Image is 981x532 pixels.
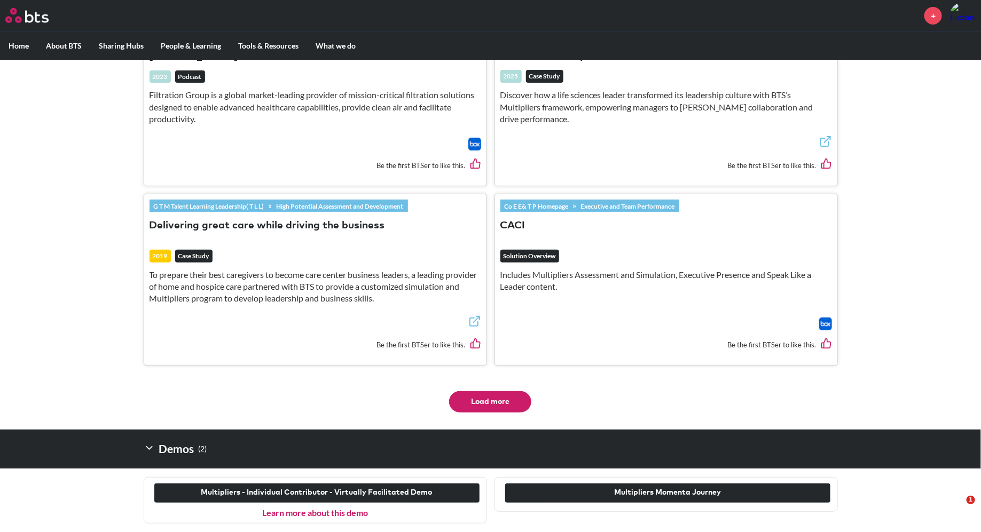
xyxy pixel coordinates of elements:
div: Be the first BTSer to like this. [150,150,481,180]
div: 2019 [150,250,171,263]
em: Podcast [175,70,205,83]
img: BTS Logo [5,8,49,23]
img: Luciana de Camargo Pereira [950,3,976,28]
a: Learn more about this demo [262,507,368,518]
div: 2023 [150,70,171,83]
a: + [924,7,942,25]
label: Sharing Hubs [90,32,152,60]
label: About BTS [37,32,90,60]
a: Co E E& T P Homepage [500,200,573,212]
em: Solution Overview [500,250,559,263]
p: Discover how a life sciences leader transformed its leadership culture with BTS’s Multipliers fra... [500,89,832,125]
button: Delivering great care while driving the business [150,219,385,233]
button: Load more [449,391,531,412]
h2: Demos [144,438,207,459]
img: Box logo [468,138,481,150]
a: Download file from Box [468,138,481,150]
label: People & Learning [152,32,230,60]
span: 1 [967,496,975,504]
img: Box logo [819,317,832,330]
em: Case Study [526,70,563,83]
label: Tools & Resources [230,32,307,60]
em: Case Study [175,250,213,263]
button: Multipliers - Individual Contributor - Virtually Facilitated Demo [154,483,480,503]
label: What we do [307,32,364,60]
p: Includes Multipliers Assessment and Simulation, Executive Presence and Speak Like a Leader content. [500,269,832,293]
p: Filtration Group is a global market-leading provider of mission-critical filtration solutions des... [150,89,481,125]
a: Go home [5,8,68,23]
p: To prepare their best caregivers to become care center business leaders, a leading provider of ho... [150,269,481,305]
a: External link [468,315,481,330]
a: External link [819,135,832,150]
button: Multipliers Momenta Journey [505,483,830,503]
a: High Potential Assessment and Development [272,200,408,212]
div: Be the first BTSer to like this. [500,150,832,180]
a: Download file from Box [819,317,832,330]
small: ( 2 ) [199,442,207,456]
a: Executive and Team Performance [577,200,679,212]
div: Be the first BTSer to like this. [150,330,481,360]
div: » [150,200,408,211]
div: » [500,200,679,211]
a: Profile [950,3,976,28]
iframe: Intercom live chat [945,496,970,521]
div: Be the first BTSer to like this. [500,330,832,360]
a: G T M Talent Learning Leadership( T L L) [150,200,269,212]
button: CACI [500,219,525,233]
div: 2025 [500,70,522,83]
